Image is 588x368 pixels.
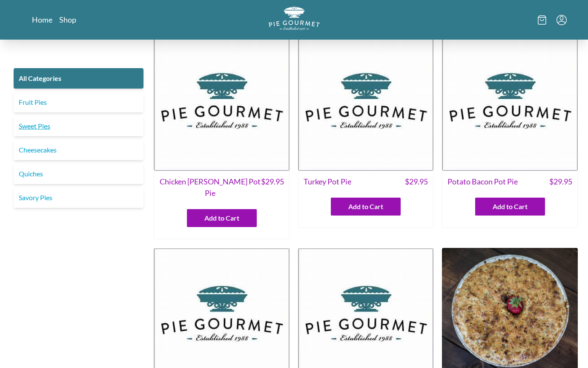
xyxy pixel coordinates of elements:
span: $ 29.95 [405,176,428,187]
span: Add to Cart [493,201,528,212]
button: Menu [556,15,567,25]
a: Cheesecakes [14,140,143,160]
a: All Categories [14,68,143,89]
span: Chicken [PERSON_NAME] Pot Pie [159,176,261,199]
a: Quiches [14,164,143,184]
a: Savory Pies [14,187,143,208]
a: Logo [269,7,320,33]
span: $ 29.95 [261,176,284,199]
a: Home [32,14,52,25]
a: Fruit Pies [14,92,143,112]
img: Turkey Pot Pie [298,35,434,171]
a: Shop [59,14,76,25]
button: Add to Cart [187,209,257,227]
span: Turkey Pot Pie [304,176,351,187]
img: logo [269,7,320,30]
a: Sweet Pies [14,116,143,136]
span: Potato Bacon Pot Pie [447,176,518,187]
span: $ 29.95 [549,176,572,187]
img: Chicken Curry Pot Pie [154,35,290,171]
span: Add to Cart [204,213,239,223]
button: Add to Cart [475,198,545,216]
span: Add to Cart [348,201,383,212]
button: Add to Cart [331,198,401,216]
img: Potato Bacon Pot Pie [442,35,578,171]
